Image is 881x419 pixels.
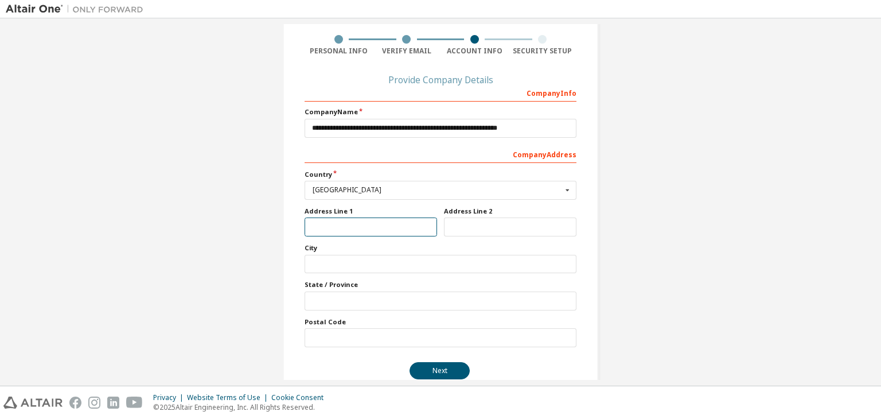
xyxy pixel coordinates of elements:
[305,46,373,56] div: Personal Info
[6,3,149,15] img: Altair One
[305,317,576,327] label: Postal Code
[373,46,441,56] div: Verify Email
[305,280,576,289] label: State / Province
[153,393,187,402] div: Privacy
[410,362,470,379] button: Next
[69,397,81,409] img: facebook.svg
[509,46,577,56] div: Security Setup
[305,83,576,102] div: Company Info
[305,76,576,83] div: Provide Company Details
[88,397,100,409] img: instagram.svg
[187,393,271,402] div: Website Terms of Use
[305,207,437,216] label: Address Line 1
[444,207,576,216] label: Address Line 2
[305,170,576,179] label: Country
[107,397,119,409] img: linkedin.svg
[271,393,330,402] div: Cookie Consent
[305,145,576,163] div: Company Address
[126,397,143,409] img: youtube.svg
[153,402,330,412] p: © 2025 Altair Engineering, Inc. All Rights Reserved.
[313,187,562,193] div: [GEOGRAPHIC_DATA]
[3,397,63,409] img: altair_logo.svg
[440,46,509,56] div: Account Info
[305,107,576,117] label: Company Name
[305,243,576,253] label: City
